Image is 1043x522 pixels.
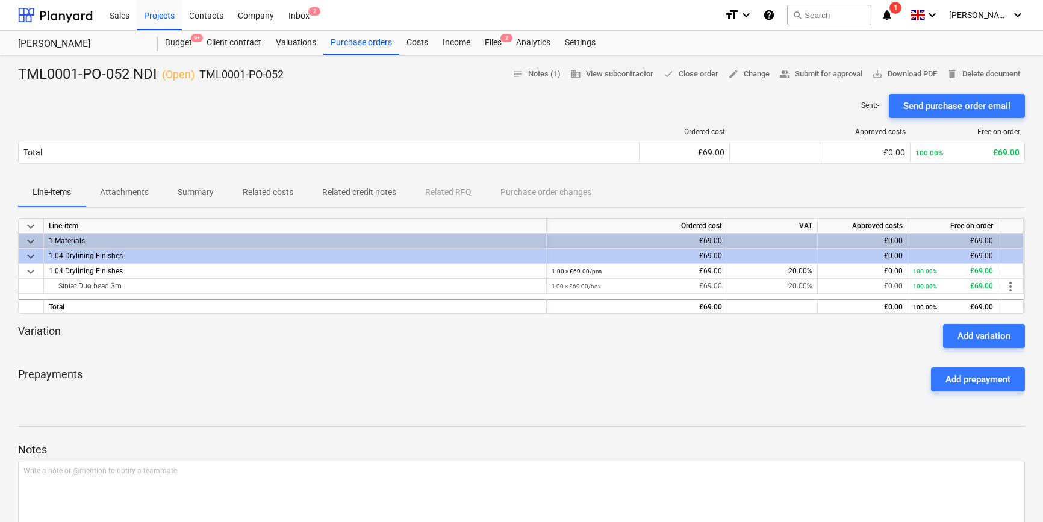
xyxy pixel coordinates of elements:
[913,264,993,279] div: £69.00
[178,186,214,199] p: Summary
[872,69,883,79] span: save_alt
[1003,279,1018,294] span: more_vert
[269,31,323,55] a: Valuations
[915,149,944,157] small: 100.00%
[570,67,653,81] span: View subcontractor
[724,8,739,22] i: format_size
[435,31,478,55] div: Income
[552,268,602,275] small: 1.00 × £69.00 / pcs
[889,2,901,14] span: 1
[162,67,195,82] p: ( Open )
[23,234,38,249] span: keyboard_arrow_down
[913,249,993,264] div: £69.00
[512,67,561,81] span: Notes (1)
[23,148,42,157] div: Total
[913,304,937,311] small: 100.00%
[913,283,937,290] small: 100.00%
[558,31,603,55] a: Settings
[861,101,879,111] p: Sent : -
[199,31,269,55] div: Client contract
[913,279,993,294] div: £69.00
[23,219,38,234] span: keyboard_arrow_down
[915,128,1020,136] div: Free on order
[18,65,284,84] div: TML0001-PO-052 NDI
[915,148,1020,157] div: £69.00
[663,67,718,81] span: Close order
[49,267,123,275] span: 1.04 Drylining Finishes
[774,65,867,84] button: Submit for approval
[942,65,1025,84] button: Delete document
[957,328,1010,344] div: Add variation
[644,128,725,136] div: Ordered cost
[983,464,1043,522] iframe: Chat Widget
[18,324,61,348] p: Variation
[881,8,893,22] i: notifications
[18,367,83,391] p: Prepayments
[727,219,818,234] div: VAT
[727,279,818,294] div: 20.00%
[779,67,862,81] span: Submit for approval
[308,7,320,16] span: 2
[565,65,658,84] button: View subcontractor
[947,67,1020,81] span: Delete document
[100,186,149,199] p: Attachments
[18,38,143,51] div: [PERSON_NAME]
[33,186,71,199] p: Line-items
[49,279,541,293] div: Siniat Duo bead 3m
[552,264,722,279] div: £69.00
[509,31,558,55] a: Analytics
[23,249,38,264] span: keyboard_arrow_down
[763,8,775,22] i: Knowledge base
[728,67,770,81] span: Change
[925,8,939,22] i: keyboard_arrow_down
[322,186,396,199] p: Related credit notes
[552,283,601,290] small: 1.00 × £69.00 / box
[913,268,937,275] small: 100.00%
[23,264,38,279] span: keyboard_arrow_down
[158,31,199,55] a: Budget9+
[552,249,722,264] div: £69.00
[570,69,581,79] span: business
[787,5,871,25] button: Search
[552,279,722,294] div: £69.00
[739,8,753,22] i: keyboard_arrow_down
[949,10,1009,20] span: [PERSON_NAME]
[913,300,993,315] div: £69.00
[825,128,906,136] div: Approved costs
[908,219,998,234] div: Free on order
[663,69,674,79] span: done
[945,371,1010,387] div: Add prepayment
[552,234,722,249] div: £69.00
[644,148,724,157] div: £69.00
[825,148,905,157] div: £0.00
[399,31,435,55] a: Costs
[947,69,957,79] span: delete
[18,443,1025,457] p: Notes
[728,69,739,79] span: edit
[49,234,541,248] div: 1 Materials
[779,69,790,79] span: people_alt
[478,31,509,55] div: Files
[943,324,1025,348] button: Add variation
[508,65,565,84] button: Notes (1)
[903,98,1010,114] div: Send purchase order email
[478,31,509,55] a: Files2
[552,300,722,315] div: £69.00
[823,279,903,294] div: £0.00
[243,186,293,199] p: Related costs
[191,34,203,42] span: 9+
[49,249,541,263] div: 1.04 Drylining Finishes
[199,67,284,82] p: TML0001-PO-052
[723,65,774,84] button: Change
[867,65,942,84] button: Download PDF
[1010,8,1025,22] i: keyboard_arrow_down
[931,367,1025,391] button: Add prepayment
[872,67,937,81] span: Download PDF
[823,300,903,315] div: £0.00
[823,234,903,249] div: £0.00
